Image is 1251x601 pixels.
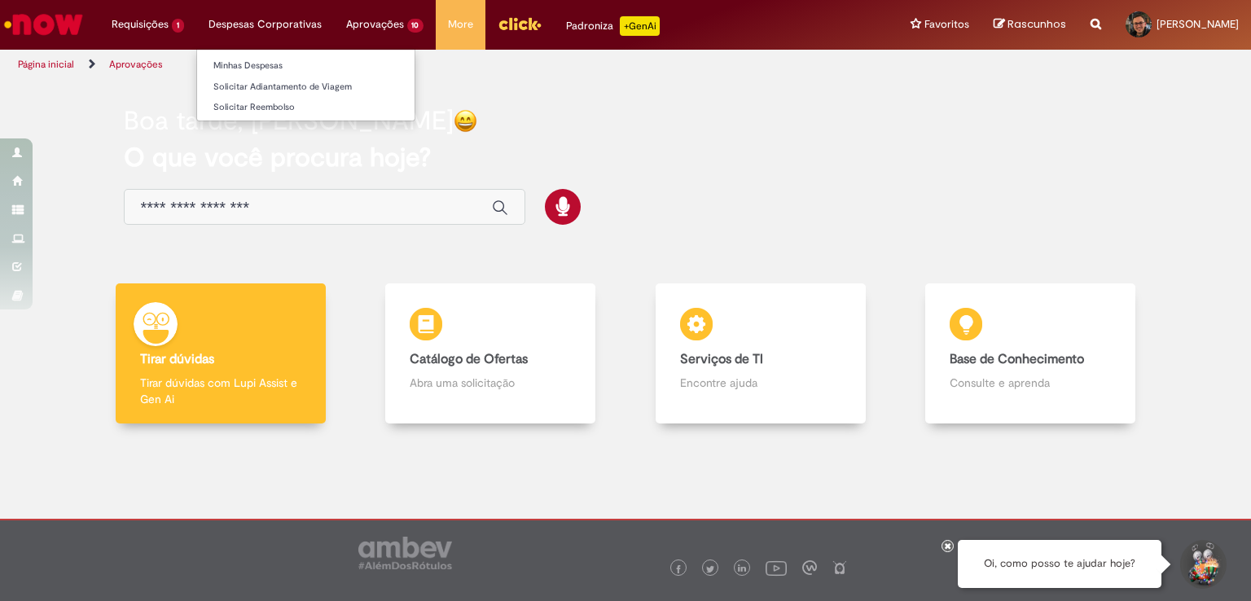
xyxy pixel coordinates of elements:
[674,565,683,573] img: logo_footer_facebook.png
[566,16,660,36] div: Padroniza
[197,78,415,96] a: Solicitar Adiantamento de Viagem
[197,57,415,75] a: Minhas Despesas
[924,16,969,33] span: Favoritos
[454,109,477,133] img: happy-face.png
[86,283,356,424] a: Tirar dúvidas Tirar dúvidas com Lupi Assist e Gen Ai
[680,375,841,391] p: Encontre ajuda
[196,49,415,121] ul: Despesas Corporativas
[18,58,74,71] a: Página inicial
[109,58,163,71] a: Aprovações
[766,557,787,578] img: logo_footer_youtube.png
[410,375,571,391] p: Abra uma solicitação
[950,351,1084,367] b: Base de Conhecimento
[112,16,169,33] span: Requisições
[994,17,1066,33] a: Rascunhos
[356,283,626,424] a: Catálogo de Ofertas Abra uma solicitação
[410,351,528,367] b: Catálogo de Ofertas
[896,283,1166,424] a: Base de Conhecimento Consulte e aprenda
[625,283,896,424] a: Serviços de TI Encontre ajuda
[1157,17,1239,31] span: [PERSON_NAME]
[950,375,1111,391] p: Consulte e aprenda
[448,16,473,33] span: More
[802,560,817,575] img: logo_footer_workplace.png
[738,564,746,574] img: logo_footer_linkedin.png
[124,107,454,135] h2: Boa tarde, [PERSON_NAME]
[346,16,404,33] span: Aprovações
[832,560,847,575] img: logo_footer_naosei.png
[12,50,822,80] ul: Trilhas de página
[680,351,763,367] b: Serviços de TI
[140,351,214,367] b: Tirar dúvidas
[2,8,86,41] img: ServiceNow
[706,565,714,573] img: logo_footer_twitter.png
[208,16,322,33] span: Despesas Corporativas
[407,19,424,33] span: 10
[1007,16,1066,32] span: Rascunhos
[172,19,184,33] span: 1
[958,540,1161,588] div: Oi, como posso te ajudar hoje?
[140,375,301,407] p: Tirar dúvidas com Lupi Assist e Gen Ai
[498,11,542,36] img: click_logo_yellow_360x200.png
[1178,540,1227,589] button: Iniciar Conversa de Suporte
[197,99,415,116] a: Solicitar Reembolso
[124,143,1128,172] h2: O que você procura hoje?
[620,16,660,36] p: +GenAi
[358,537,452,569] img: logo_footer_ambev_rotulo_gray.png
